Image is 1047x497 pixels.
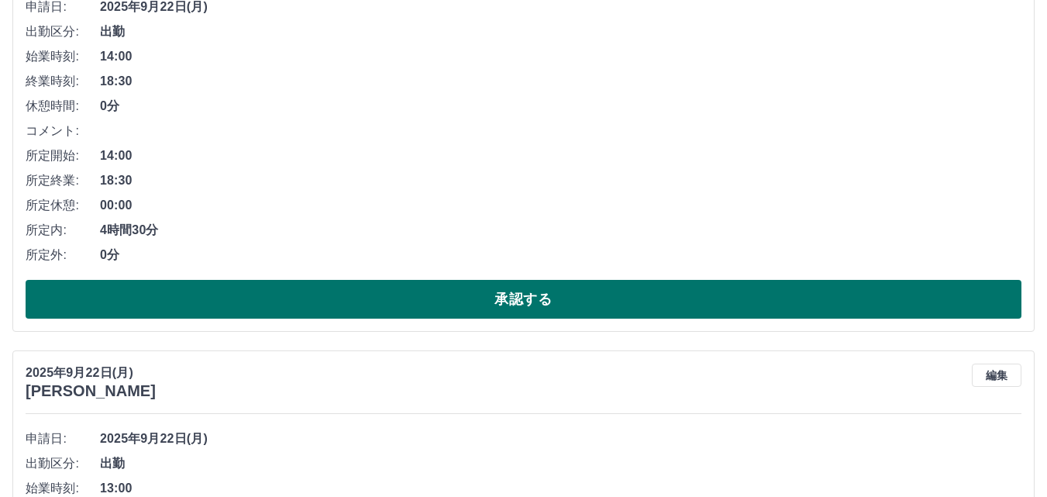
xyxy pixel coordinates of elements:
[972,364,1021,387] button: 編集
[26,454,100,473] span: 出勤区分:
[26,122,100,140] span: コメント:
[100,72,1021,91] span: 18:30
[100,196,1021,215] span: 00:00
[26,22,100,41] span: 出勤区分:
[26,382,156,400] h3: [PERSON_NAME]
[26,47,100,66] span: 始業時刻:
[100,171,1021,190] span: 18:30
[26,221,100,240] span: 所定内:
[100,430,1021,448] span: 2025年9月22日(月)
[100,454,1021,473] span: 出勤
[100,22,1021,41] span: 出勤
[26,246,100,264] span: 所定外:
[100,221,1021,240] span: 4時間30分
[26,147,100,165] span: 所定開始:
[26,430,100,448] span: 申請日:
[26,196,100,215] span: 所定休憩:
[100,246,1021,264] span: 0分
[26,171,100,190] span: 所定終業:
[26,97,100,116] span: 休憩時間:
[100,47,1021,66] span: 14:00
[100,147,1021,165] span: 14:00
[100,97,1021,116] span: 0分
[26,280,1021,319] button: 承認する
[26,72,100,91] span: 終業時刻:
[26,364,156,382] p: 2025年9月22日(月)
